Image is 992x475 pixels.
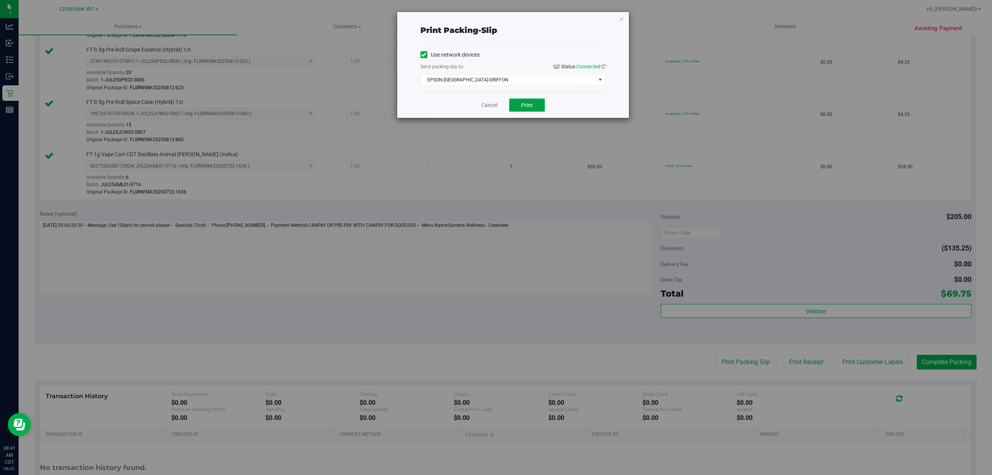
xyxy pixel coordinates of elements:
[509,98,545,112] button: Print
[421,74,596,85] span: EPSON-[GEOGRAPHIC_DATA]-GRIFFON
[8,413,31,436] iframe: Resource center
[595,74,605,85] span: select
[481,101,498,109] a: Cancel
[420,63,464,70] label: Send packing-slip to:
[420,26,497,35] span: Print packing-slip
[577,64,600,69] span: Connected
[521,102,533,108] span: Print
[553,64,606,69] span: QZ Status:
[420,51,480,59] label: Use network devices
